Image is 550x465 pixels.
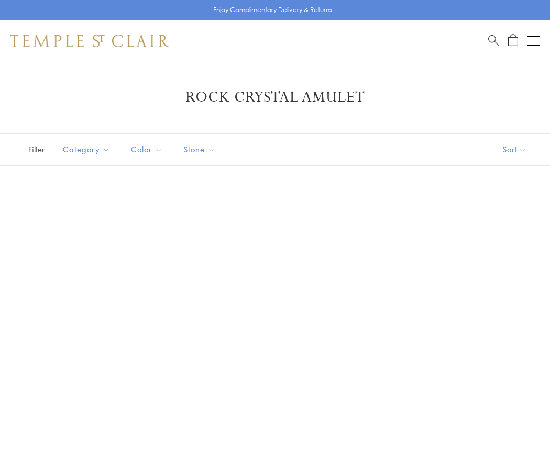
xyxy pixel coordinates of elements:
[527,35,540,47] button: Open navigation
[58,143,118,156] span: Category
[479,134,550,165] button: Show sort by
[175,138,223,161] button: Stone
[123,138,170,161] button: Color
[213,5,332,15] p: Enjoy Complimentary Delivery & Returns
[10,35,169,47] img: Temple St. Clair
[55,138,118,161] button: Category
[126,143,170,156] span: Color
[488,34,499,47] a: Search
[178,143,223,156] span: Stone
[26,88,524,107] h1: Rock Crystal Amulet
[508,34,518,47] a: Open Shopping Bag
